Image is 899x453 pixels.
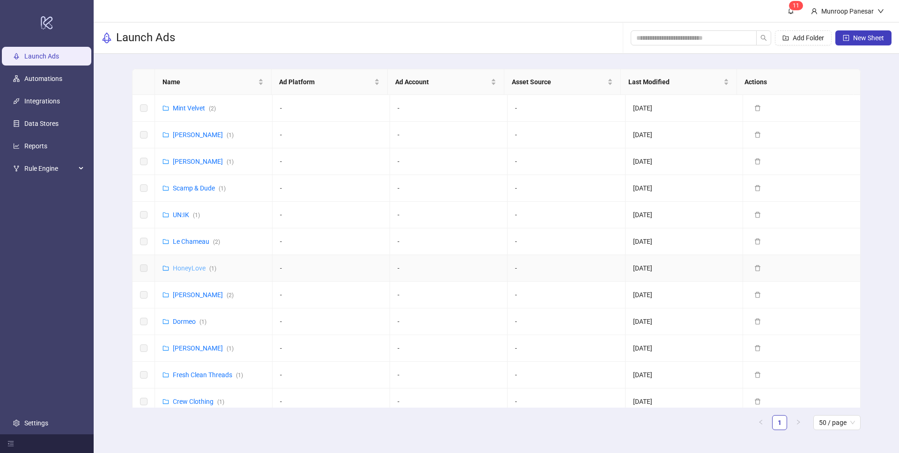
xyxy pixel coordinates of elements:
[272,69,388,95] th: Ad Platform
[390,95,508,122] td: -
[24,142,47,150] a: Reports
[621,69,737,95] th: Last Modified
[508,335,625,362] td: -
[508,122,625,148] td: -
[818,6,877,16] div: Munroop Panesar
[173,264,216,272] a: HoneyLove(1)
[101,32,112,44] span: rocket
[162,185,169,191] span: folder
[273,175,390,202] td: -
[24,419,48,427] a: Settings
[173,131,234,139] a: [PERSON_NAME](1)
[754,158,761,165] span: delete
[279,77,373,87] span: Ad Platform
[162,318,169,325] span: folder
[626,308,743,335] td: [DATE]
[508,175,625,202] td: -
[199,319,206,325] span: ( 1 )
[626,335,743,362] td: [DATE]
[390,282,508,308] td: -
[227,292,234,299] span: ( 2 )
[162,77,256,87] span: Name
[504,69,621,95] th: Asset Source
[737,69,854,95] th: Actions
[273,202,390,228] td: -
[390,255,508,282] td: -
[835,30,892,45] button: New Sheet
[819,416,855,430] span: 50 / page
[853,34,884,42] span: New Sheet
[273,148,390,175] td: -
[162,372,169,378] span: folder
[811,8,818,15] span: user
[508,148,625,175] td: -
[626,148,743,175] td: [DATE]
[754,318,761,325] span: delete
[173,344,234,352] a: [PERSON_NAME](1)
[390,308,508,335] td: -
[773,416,787,430] a: 1
[775,30,832,45] button: Add Folder
[626,388,743,415] td: [DATE]
[236,372,243,379] span: ( 1 )
[162,158,169,165] span: folder
[390,148,508,175] td: -
[508,255,625,282] td: -
[273,255,390,282] td: -
[273,388,390,415] td: -
[508,202,625,228] td: -
[162,345,169,351] span: folder
[24,52,59,60] a: Launch Ads
[793,34,824,42] span: Add Folder
[626,255,743,282] td: [DATE]
[508,362,625,388] td: -
[227,345,234,352] span: ( 1 )
[754,345,761,351] span: delete
[227,132,234,139] span: ( 1 )
[162,132,169,138] span: folder
[508,95,625,122] td: -
[789,1,803,10] sup: 11
[213,239,220,245] span: ( 2 )
[273,228,390,255] td: -
[813,415,861,430] div: Page Size
[24,75,62,82] a: Automations
[162,238,169,245] span: folder
[626,202,743,228] td: [DATE]
[173,291,234,299] a: [PERSON_NAME](2)
[162,265,169,271] span: folder
[209,105,216,112] span: ( 2 )
[390,388,508,415] td: -
[24,120,59,127] a: Data Stores
[273,308,390,335] td: -
[273,335,390,362] td: -
[628,77,722,87] span: Last Modified
[273,95,390,122] td: -
[626,362,743,388] td: [DATE]
[227,159,234,165] span: ( 1 )
[512,77,605,87] span: Asset Source
[217,399,224,405] span: ( 1 )
[173,238,220,245] a: Le Chameau(2)
[173,398,224,405] a: Crew Clothing(1)
[173,158,234,165] a: [PERSON_NAME](1)
[626,122,743,148] td: [DATE]
[173,318,206,325] a: Dormeo(1)
[116,30,175,45] h3: Launch Ads
[173,184,226,192] a: Scamp & Dude(1)
[791,415,806,430] button: right
[508,282,625,308] td: -
[772,415,787,430] li: 1
[760,35,767,41] span: search
[758,419,764,425] span: left
[754,132,761,138] span: delete
[155,69,272,95] th: Name
[508,308,625,335] td: -
[162,398,169,405] span: folder
[753,415,768,430] button: left
[395,77,489,87] span: Ad Account
[782,35,789,41] span: folder-add
[754,398,761,405] span: delete
[273,282,390,308] td: -
[13,165,20,172] span: fork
